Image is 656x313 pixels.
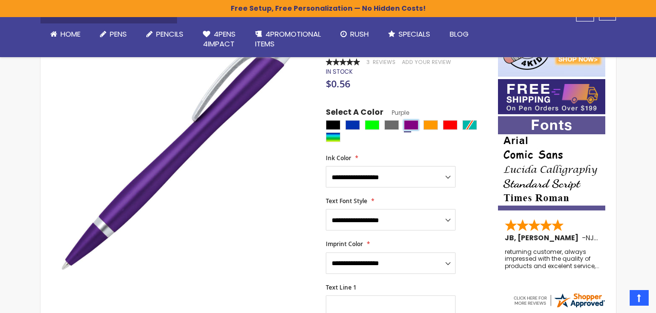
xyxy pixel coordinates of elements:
[384,120,399,130] div: Grey
[203,29,236,49] span: 4Pens 4impact
[326,120,340,130] div: Black
[60,29,80,39] span: Home
[255,29,321,49] span: 4PROMOTIONAL ITEMS
[326,67,353,76] span: In stock
[326,59,360,65] div: 100%
[440,23,478,45] a: Blog
[450,29,469,39] span: Blog
[137,23,193,45] a: Pencils
[378,23,440,45] a: Specials
[350,29,369,39] span: Rush
[630,290,649,306] a: Top
[512,292,606,309] img: 4pens.com widget logo
[512,303,606,311] a: 4pens.com certificate URL
[383,108,409,117] span: Purple
[423,120,438,130] div: Orange
[90,23,137,45] a: Pens
[326,68,353,76] div: Availability
[345,120,360,130] div: Blue
[326,240,363,248] span: Imprint Color
[366,59,397,66] a: 3 Reviews
[505,249,599,270] div: returning customer, always impressed with the quality of products and excelent service, will retu...
[156,29,183,39] span: Pencils
[326,283,357,292] span: Text Line 1
[40,23,90,45] a: Home
[326,132,340,142] div: Assorted
[402,59,451,66] a: Add Your Review
[404,120,418,130] div: Purple
[505,233,582,243] span: JB, [PERSON_NAME]
[365,120,379,130] div: Lime Green
[245,23,331,55] a: 4PROMOTIONALITEMS
[366,59,370,66] span: 3
[498,116,605,210] img: font-personalization-examples
[110,29,127,39] span: Pens
[60,19,313,272] img: stiletto-advertising-stylus-pens-purple_1_1_1.jpeg
[398,29,430,39] span: Specials
[498,79,605,114] img: Free shipping on orders over $199
[373,59,396,66] span: Reviews
[443,120,457,130] div: Red
[193,23,245,55] a: 4Pens4impact
[331,23,378,45] a: Rush
[326,107,383,120] span: Select A Color
[326,77,350,90] span: $0.56
[326,154,351,162] span: Ink Color
[586,233,598,243] span: NJ
[326,197,367,205] span: Text Font Style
